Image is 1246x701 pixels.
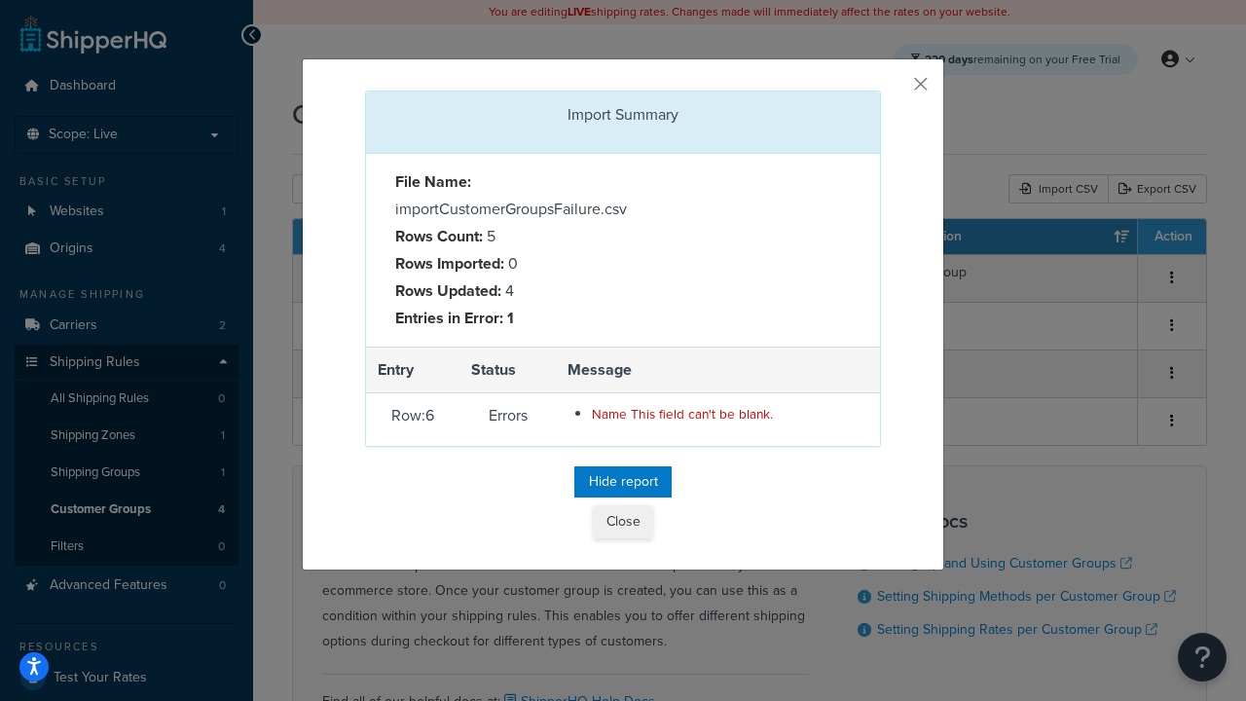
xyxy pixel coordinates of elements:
[459,347,556,393] th: Status
[556,347,880,393] th: Message
[366,347,459,393] th: Entry
[395,225,483,247] strong: Rows Count:
[574,466,672,498] button: Hide report
[395,279,501,302] strong: Rows Updated:
[381,106,865,124] h3: Import Summary
[381,168,623,332] div: importCustomerGroupsFailure.csv 5 0 4
[366,393,459,446] td: Row: 6
[395,252,504,275] strong: Rows Imported:
[592,404,773,424] span: Name This field can't be blank.
[395,170,471,193] strong: File Name:
[459,393,556,446] td: Errors
[594,505,652,538] button: Close
[395,307,514,329] strong: Entries in Error: 1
